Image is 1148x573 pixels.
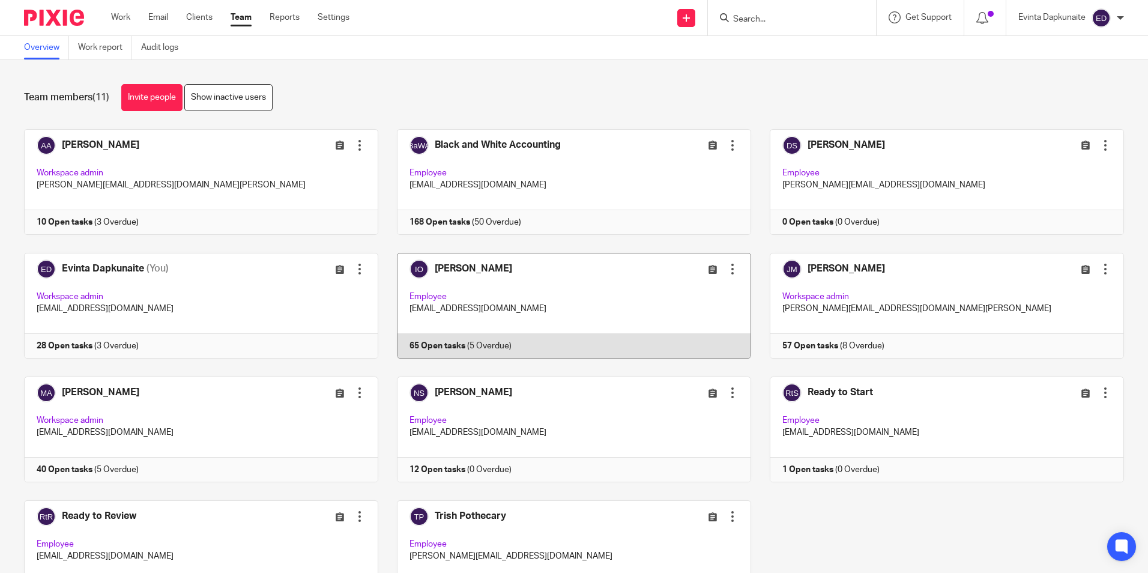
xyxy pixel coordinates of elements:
img: svg%3E [1092,8,1111,28]
input: Search [732,14,840,25]
h1: Team members [24,91,109,104]
img: Pixie [24,10,84,26]
a: Show inactive users [184,84,273,111]
p: Evinta Dapkunaite [1018,11,1086,23]
span: (11) [92,92,109,102]
a: Overview [24,36,69,59]
span: Get Support [905,13,952,22]
a: Work [111,11,130,23]
a: Email [148,11,168,23]
a: Work report [78,36,132,59]
a: Invite people [121,84,183,111]
a: Audit logs [141,36,187,59]
a: Settings [318,11,349,23]
a: Clients [186,11,213,23]
a: Reports [270,11,300,23]
a: Team [231,11,252,23]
